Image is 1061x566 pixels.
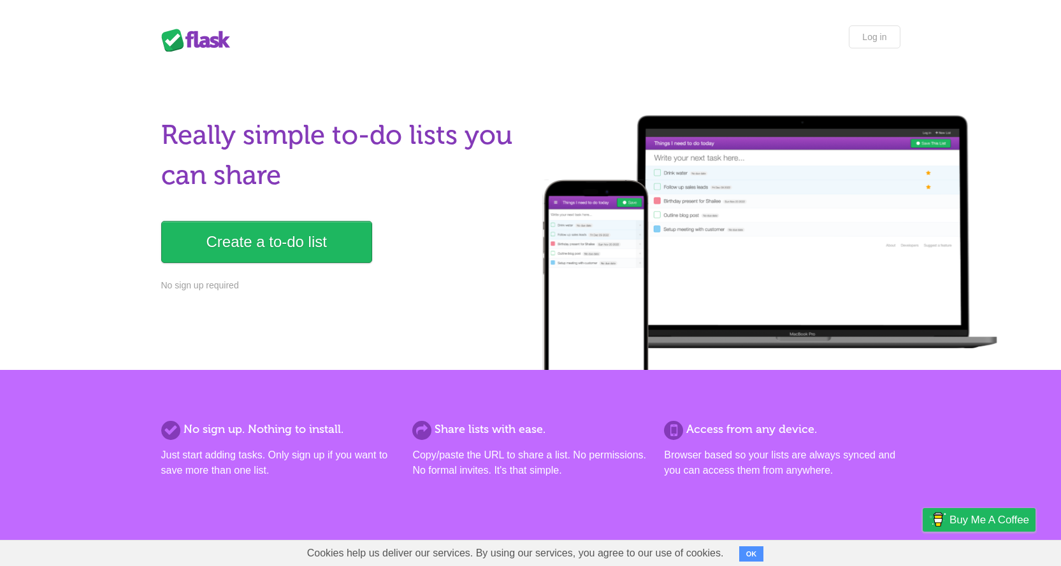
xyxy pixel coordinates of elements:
img: Buy me a coffee [929,509,946,530]
a: Buy me a coffee [923,508,1036,532]
p: No sign up required [161,279,523,292]
h2: Share lists with ease. [412,421,648,438]
p: Copy/paste the URL to share a list. No permissions. No formal invites. It's that simple. [412,448,648,478]
h2: No sign up. Nothing to install. [161,421,397,438]
span: Buy me a coffee [949,509,1029,531]
a: Log in [849,25,900,48]
span: Cookies help us deliver our services. By using our services, you agree to our use of cookies. [294,541,737,566]
p: Browser based so your lists are always synced and you can access them from anywhere. [664,448,900,478]
p: Just start adding tasks. Only sign up if you want to save more than one list. [161,448,397,478]
h1: Really simple to-do lists you can share [161,115,523,195]
button: OK [739,546,764,562]
h2: Access from any device. [664,421,900,438]
div: Flask Lists [161,29,238,52]
a: Create a to-do list [161,221,372,263]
